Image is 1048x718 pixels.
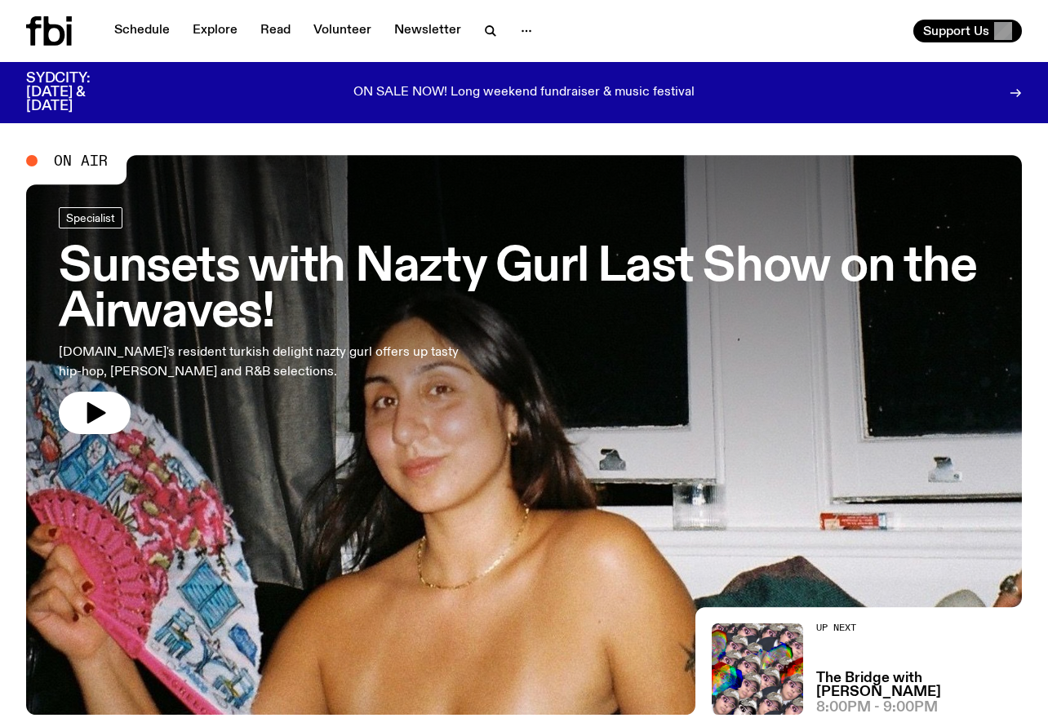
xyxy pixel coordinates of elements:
[913,20,1022,42] button: Support Us
[59,207,989,434] a: Sunsets with Nazty Gurl Last Show on the Airwaves![DOMAIN_NAME]'s resident turkish delight nazty ...
[353,86,695,100] p: ON SALE NOW! Long weekend fundraiser & music festival
[59,245,989,336] h3: Sunsets with Nazty Gurl Last Show on the Airwaves!
[816,701,938,715] span: 8:00pm - 9:00pm
[54,153,108,168] span: On Air
[251,20,300,42] a: Read
[66,211,115,224] span: Specialist
[923,24,989,38] span: Support Us
[59,207,122,228] a: Specialist
[59,343,477,382] p: [DOMAIN_NAME]'s resident turkish delight nazty gurl offers up tasty hip-hop, [PERSON_NAME] and R&...
[183,20,247,42] a: Explore
[104,20,180,42] a: Schedule
[816,623,1022,632] h2: Up Next
[304,20,381,42] a: Volunteer
[26,72,131,113] h3: SYDCITY: [DATE] & [DATE]
[816,671,1022,699] a: The Bridge with [PERSON_NAME]
[384,20,471,42] a: Newsletter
